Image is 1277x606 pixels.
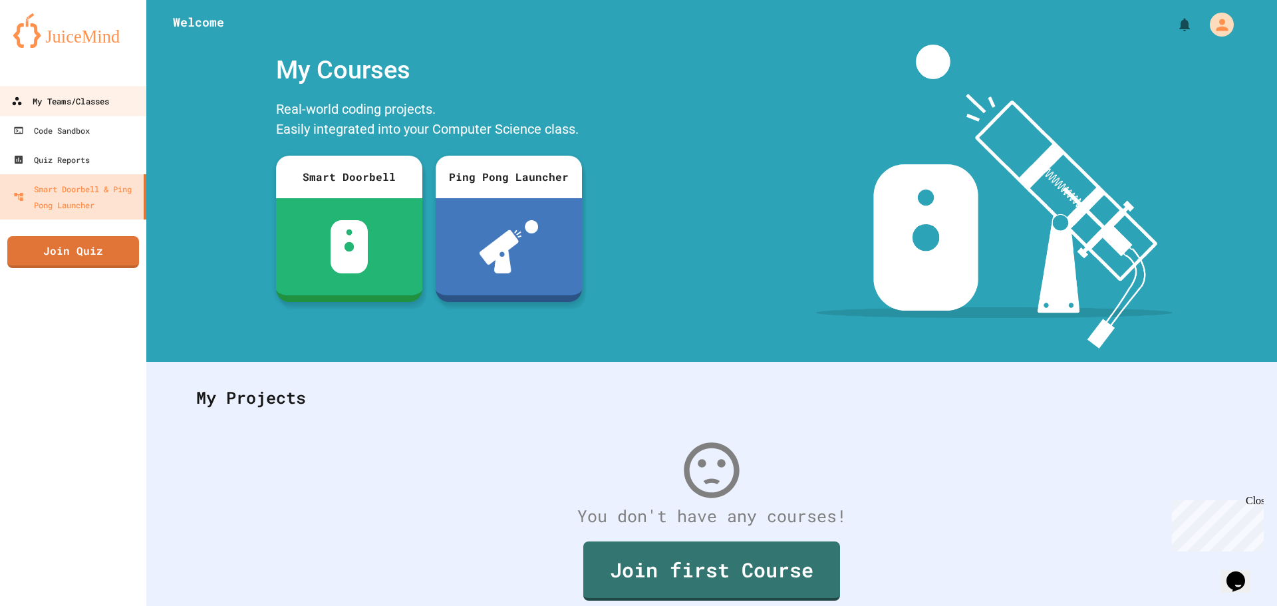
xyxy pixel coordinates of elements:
[269,45,589,96] div: My Courses
[1152,13,1196,36] div: My Notifications
[1221,553,1264,593] iframe: chat widget
[13,152,90,168] div: Quiz Reports
[183,372,1240,424] div: My Projects
[13,122,90,138] div: Code Sandbox
[7,236,139,268] a: Join Quiz
[11,93,109,110] div: My Teams/Classes
[13,181,138,213] div: Smart Doorbell & Ping Pong Launcher
[269,96,589,146] div: Real-world coding projects. Easily integrated into your Computer Science class.
[583,541,840,601] a: Join first Course
[480,220,539,273] img: ppl-with-ball.png
[1167,495,1264,551] iframe: chat widget
[816,45,1173,349] img: banner-image-my-projects.png
[183,504,1240,529] div: You don't have any courses!
[13,13,133,48] img: logo-orange.svg
[436,156,582,198] div: Ping Pong Launcher
[5,5,92,84] div: Chat with us now!Close
[331,220,368,273] img: sdb-white.svg
[276,156,422,198] div: Smart Doorbell
[1196,9,1237,40] div: My Account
